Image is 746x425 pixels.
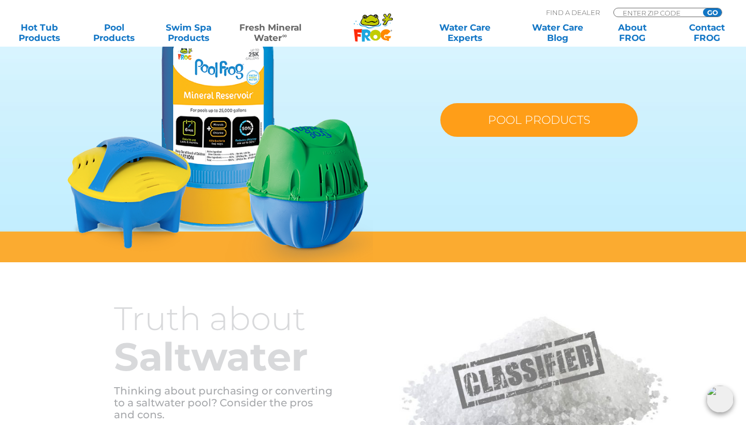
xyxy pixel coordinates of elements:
[114,385,334,421] p: Thinking about purchasing or converting to a saltwater pool? Consider the pros and cons.
[67,3,373,262] img: fmw-pool-products-v4
[114,301,334,336] h3: Truth about
[528,22,586,43] a: Water CareBlog
[703,8,722,17] input: GO
[10,22,68,43] a: Hot TubProducts
[546,8,600,17] p: Find A Dealer
[418,22,512,43] a: Water CareExperts
[282,32,286,39] sup: ∞
[678,22,736,43] a: ContactFROG
[603,22,661,43] a: AboutFROG
[114,336,334,377] h2: Saltwater
[85,22,143,43] a: PoolProducts
[234,22,307,43] a: Fresh MineralWater∞
[707,386,734,413] img: openIcon
[160,22,218,43] a: Swim SpaProducts
[440,103,638,137] a: POOL PRODUCTS
[622,8,692,17] input: Zip Code Form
